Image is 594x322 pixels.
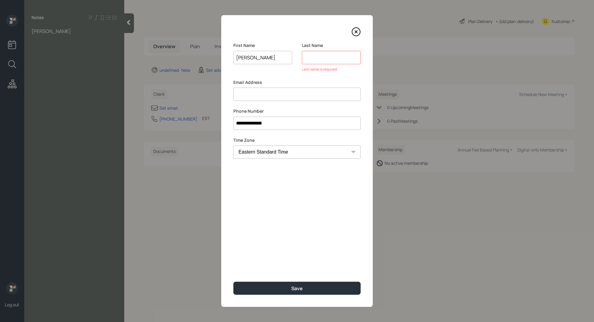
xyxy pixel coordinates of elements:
[233,108,361,114] label: Phone Number
[233,42,292,48] label: First Name
[233,137,361,143] label: Time Zone
[233,282,361,295] button: Save
[233,79,361,85] label: Email Address
[302,42,361,48] label: Last Name
[302,67,361,72] div: Last name is required
[291,285,303,292] div: Save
